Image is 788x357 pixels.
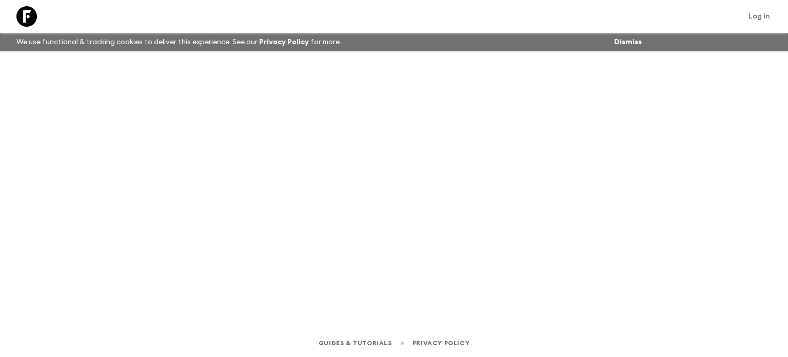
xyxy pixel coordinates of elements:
[612,35,644,49] button: Dismiss
[743,9,776,24] a: Log in
[259,39,309,46] a: Privacy Policy
[412,337,469,349] a: Privacy Policy
[12,33,345,51] p: We use functional & tracking cookies to deliver this experience. See our for more.
[319,337,392,349] a: Guides & Tutorials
